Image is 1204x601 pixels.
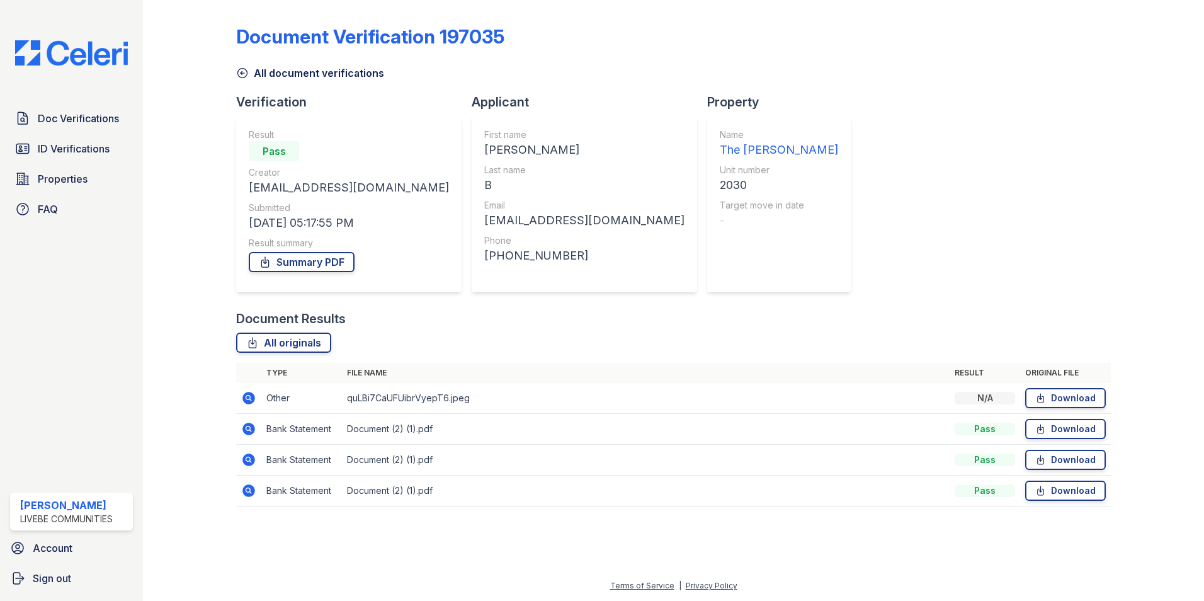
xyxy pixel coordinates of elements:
[1025,450,1106,470] a: Download
[10,197,133,222] a: FAQ
[249,129,449,141] div: Result
[342,445,950,476] td: Document (2) (1).pdf
[261,363,342,383] th: Type
[38,171,88,186] span: Properties
[236,333,331,353] a: All originals
[33,571,71,586] span: Sign out
[249,179,449,197] div: [EMAIL_ADDRESS][DOMAIN_NAME]
[236,93,472,111] div: Verification
[236,66,384,81] a: All document verifications
[342,476,950,507] td: Document (2) (1).pdf
[610,581,674,590] a: Terms of Service
[484,247,684,265] div: [PHONE_NUMBER]
[38,111,119,126] span: Doc Verifications
[679,581,681,590] div: |
[5,40,138,66] img: CE_Logo_Blue-a8612792a0a2168367f1c8372b55b34899dd931a85d93a1a3d3e32e68fde9ad4.png
[38,202,58,217] span: FAQ
[1025,388,1106,408] a: Download
[720,129,838,159] a: Name The [PERSON_NAME]
[707,93,861,111] div: Property
[249,237,449,249] div: Result summary
[249,166,449,179] div: Creator
[720,164,838,176] div: Unit number
[955,423,1015,435] div: Pass
[5,535,138,561] a: Account
[261,414,342,445] td: Bank Statement
[1020,363,1111,383] th: Original file
[484,212,684,229] div: [EMAIL_ADDRESS][DOMAIN_NAME]
[484,164,684,176] div: Last name
[342,414,950,445] td: Document (2) (1).pdf
[484,176,684,194] div: B
[1025,419,1106,439] a: Download
[342,383,950,414] td: quLBi7CaUFUibrVyepT6.jpeg
[484,129,684,141] div: First name
[720,129,838,141] div: Name
[249,141,299,161] div: Pass
[249,214,449,232] div: [DATE] 05:17:55 PM
[38,141,110,156] span: ID Verifications
[955,484,1015,497] div: Pass
[342,363,950,383] th: File name
[261,445,342,476] td: Bank Statement
[236,25,504,48] div: Document Verification 197035
[686,581,737,590] a: Privacy Policy
[20,513,113,525] div: LiveBe Communities
[249,202,449,214] div: Submitted
[1025,481,1106,501] a: Download
[10,166,133,192] a: Properties
[955,392,1015,404] div: N/A
[720,199,838,212] div: Target move in date
[950,363,1020,383] th: Result
[484,141,684,159] div: [PERSON_NAME]
[33,541,72,556] span: Account
[720,212,838,229] div: -
[720,176,838,194] div: 2030
[484,199,684,212] div: Email
[10,106,133,131] a: Doc Verifications
[720,141,838,159] div: The [PERSON_NAME]
[5,566,138,591] a: Sign out
[249,252,355,272] a: Summary PDF
[236,310,346,328] div: Document Results
[10,136,133,161] a: ID Verifications
[472,93,707,111] div: Applicant
[261,383,342,414] td: Other
[261,476,342,507] td: Bank Statement
[20,498,113,513] div: [PERSON_NAME]
[484,234,684,247] div: Phone
[955,454,1015,466] div: Pass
